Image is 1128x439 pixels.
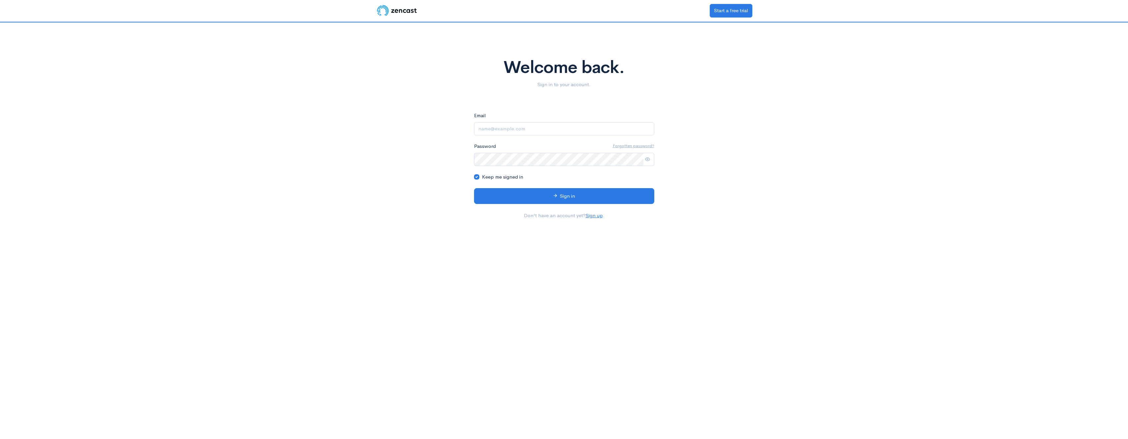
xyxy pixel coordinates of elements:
[613,143,654,149] a: Forgotten password?
[376,4,418,17] img: ZenCast Logo
[586,212,603,219] a: Sign up
[474,112,486,119] label: Email
[474,122,654,136] input: name@example.com
[474,188,654,204] button: Sign in
[474,212,654,219] p: Don't have an account yet? .
[474,143,496,150] label: Password
[380,58,748,77] h1: Welcome back.
[710,4,752,17] a: Start a free trial
[380,81,748,88] p: Sign in to your account.
[482,173,523,181] label: Keep me signed in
